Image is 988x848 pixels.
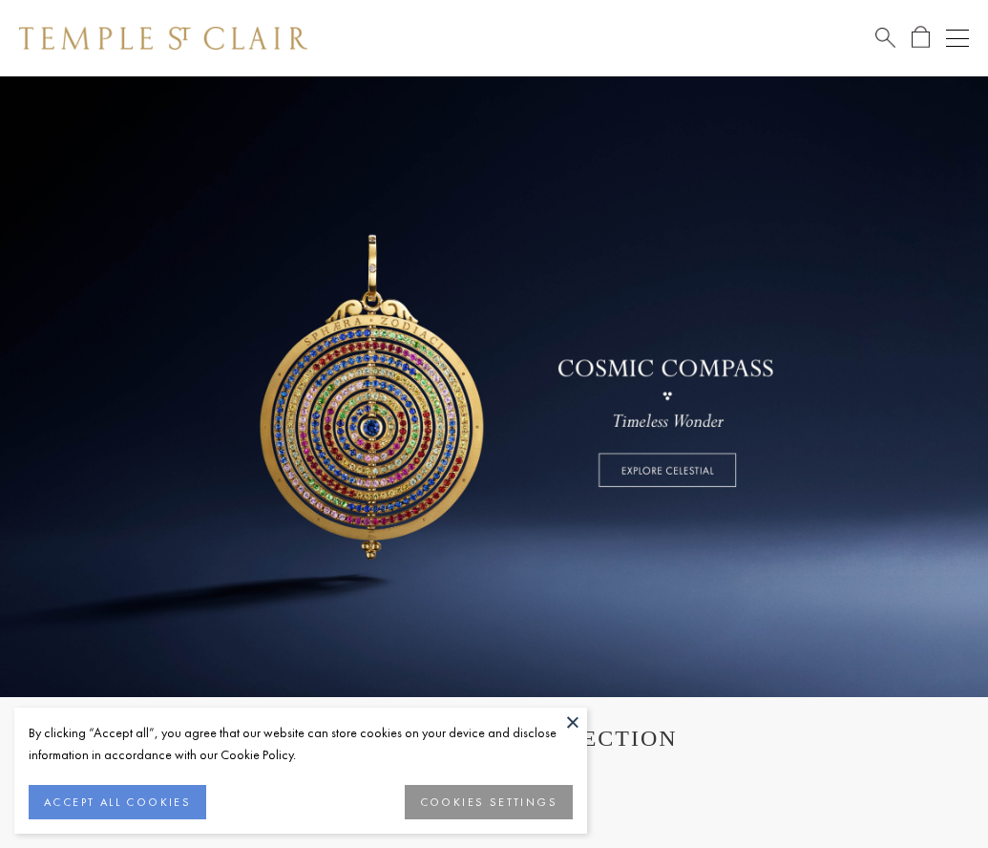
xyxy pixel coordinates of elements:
div: By clicking “Accept all”, you agree that our website can store cookies on your device and disclos... [29,722,573,766]
button: ACCEPT ALL COOKIES [29,785,206,819]
a: Open Shopping Bag [912,26,930,50]
button: Open navigation [946,27,969,50]
img: Temple St. Clair [19,27,307,50]
a: Search [875,26,895,50]
button: COOKIES SETTINGS [405,785,573,819]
